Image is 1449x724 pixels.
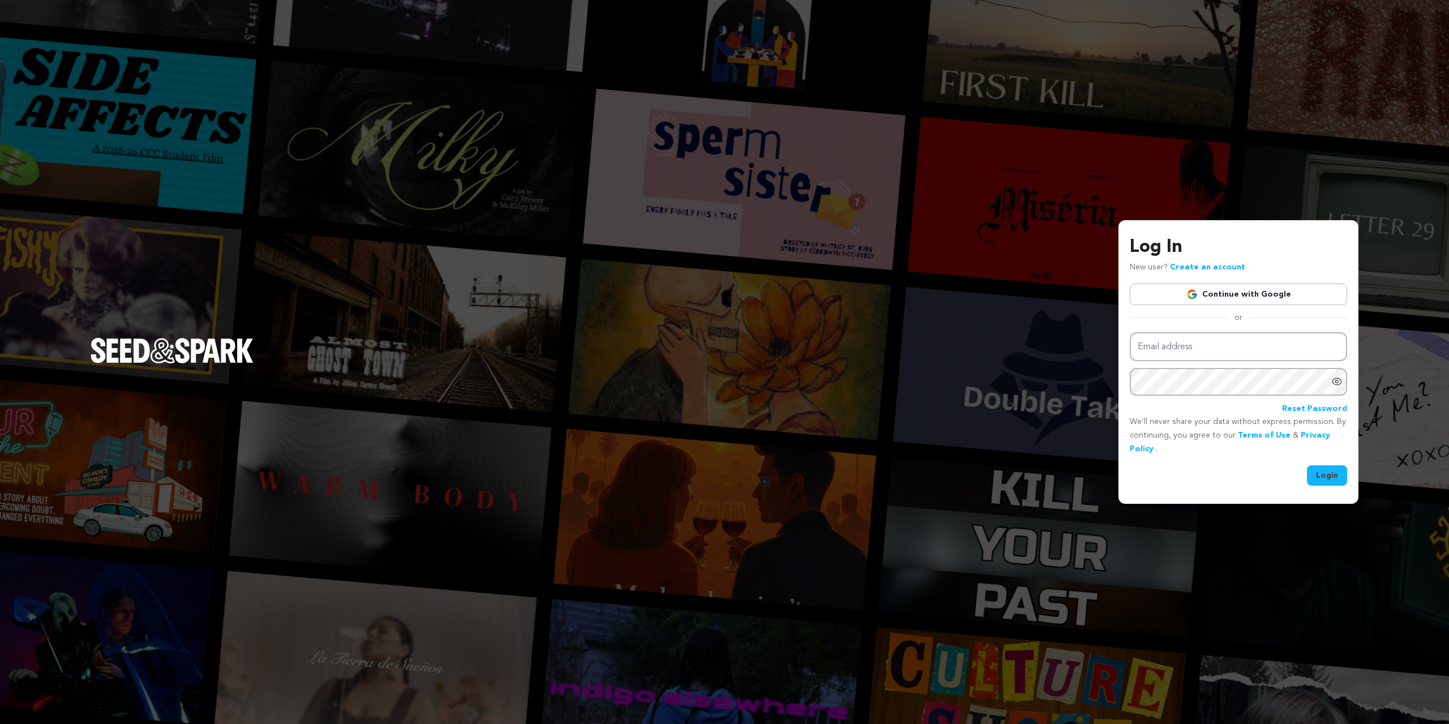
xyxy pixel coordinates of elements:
a: Create an account [1170,263,1245,271]
a: Privacy Policy [1130,431,1330,453]
p: New user? [1130,261,1245,275]
span: or [1228,312,1249,323]
img: Seed&Spark Logo [91,338,254,363]
h3: Log In [1130,234,1347,261]
img: Google logo [1186,289,1198,300]
input: Email address [1130,332,1347,361]
a: Show password as plain text. Warning: this will display your password on the screen. [1331,376,1343,387]
a: Terms of Use [1238,431,1291,439]
a: Seed&Spark Homepage [91,338,254,385]
button: Login [1307,465,1347,486]
a: Continue with Google [1130,284,1347,305]
a: Reset Password [1282,402,1347,416]
p: We’ll never share your data without express permission. By continuing, you agree to our & . [1130,415,1347,456]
